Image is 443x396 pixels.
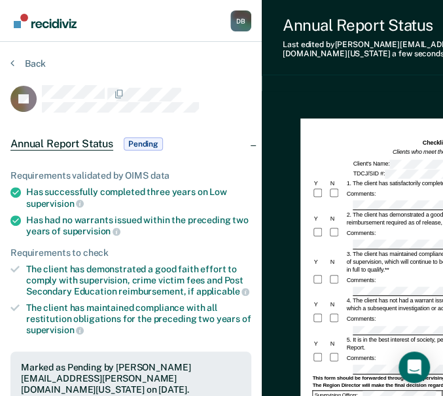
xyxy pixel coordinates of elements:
div: N [328,300,345,308]
div: Marked as Pending by [PERSON_NAME][EMAIL_ADDRESS][PERSON_NAME][DOMAIN_NAME][US_STATE] on [DATE]. [21,362,241,395]
div: N [328,179,345,187]
div: Has successfully completed three years on Low [26,187,251,209]
div: D B [230,10,251,31]
div: Comments: [345,276,377,284]
div: Y [312,340,328,348]
span: supervision [63,226,120,236]
span: supervision [26,325,84,335]
div: Comments: [345,229,377,237]
img: Recidiviz [14,14,77,28]
div: N [328,258,345,266]
div: The client has demonstrated a good faith effort to comply with supervision, crime victim fees and... [26,264,251,297]
div: Comments: [345,315,377,323]
div: Y [312,258,328,266]
div: The client has maintained compliance with all restitution obligations for the preceding two years of [26,302,251,336]
div: Requirements validated by OIMS data [10,170,251,181]
button: Back [10,58,46,69]
div: Open Intercom Messenger [399,351,430,383]
div: N [328,215,345,223]
span: supervision [26,198,84,209]
span: Pending [124,137,163,151]
div: Requirements to check [10,247,251,259]
span: Annual Report Status [10,137,113,151]
div: N [328,340,345,348]
span: applicable [196,286,249,297]
div: Has had no warrants issued within the preceding two years of [26,215,251,237]
div: Comments: [345,190,377,198]
div: Y [312,179,328,187]
div: Y [312,300,328,308]
div: Y [312,215,328,223]
button: Profile dropdown button [230,10,251,31]
div: Comments: [345,354,377,362]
